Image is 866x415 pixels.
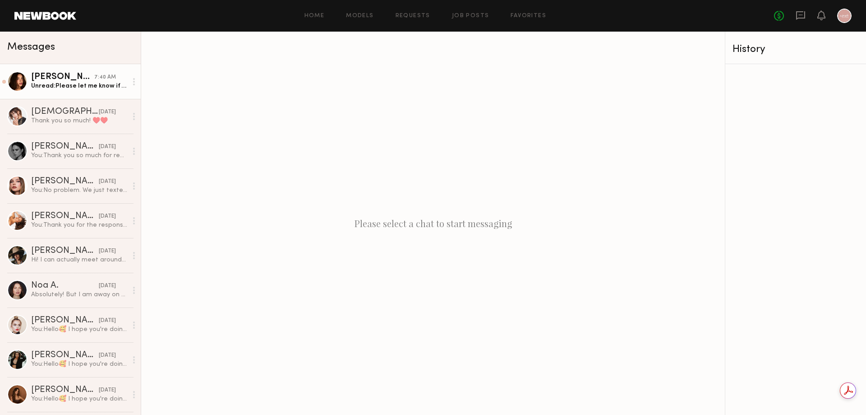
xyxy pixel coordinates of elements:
div: 7:40 AM [94,73,116,82]
a: Job Posts [452,13,489,19]
div: You: Hello🥰 I hope you're doing well! I’m reaching out from A.Peach, a women’s wholesale clothing... [31,360,127,368]
a: Favorites [511,13,546,19]
div: [PERSON_NAME] [31,386,99,395]
div: You: Hello🥰 I hope you're doing well! I’m reaching out from A.Peach, a women’s wholesale clothing... [31,395,127,403]
div: [DATE] [99,212,116,221]
div: Thank you so much! ♥️♥️ [31,117,127,125]
div: [DATE] [99,143,116,151]
a: Models [346,13,373,19]
div: You: No problem. We just texted you [31,186,127,195]
div: [PERSON_NAME] [31,247,99,256]
div: [PERSON_NAME] [31,73,94,82]
div: Please select a chat to start messaging [141,32,725,415]
div: [PERSON_NAME] [31,177,99,186]
div: You: Hello🥰 I hope you're doing well! I’m reaching out from A.Peach, a women’s wholesale clothing... [31,325,127,334]
div: [DATE] [99,386,116,395]
div: [PERSON_NAME] [31,212,99,221]
div: Hi! I can actually meet around 10:30 if that works better otherwise we can keep 12 pm [31,256,127,264]
div: Unread: Please let me know if 1pm works [DATE] :) [31,82,127,90]
div: [PERSON_NAME] [31,351,99,360]
div: [DATE] [99,108,116,117]
div: You: Thank you so much for reaching out! For now, we’re moving forward with a slightly different ... [31,151,127,160]
div: [DATE] [99,247,116,256]
div: You: Thank you for the response!😍 Our photoshoots are for e-commerce and include both photos and ... [31,221,127,229]
a: Home [304,13,325,19]
div: History [732,44,859,55]
div: Noa A. [31,281,99,290]
div: [DATE] [99,351,116,360]
div: [PERSON_NAME] [31,316,99,325]
div: [DATE] [99,282,116,290]
span: Messages [7,42,55,52]
div: [PERSON_NAME] [31,142,99,151]
div: [DEMOGRAPHIC_DATA][PERSON_NAME] [31,107,99,117]
div: [DATE] [99,317,116,325]
a: Requests [396,13,430,19]
div: Absolutely! But I am away on vacation until the [DATE]:) [31,290,127,299]
div: [DATE] [99,177,116,186]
